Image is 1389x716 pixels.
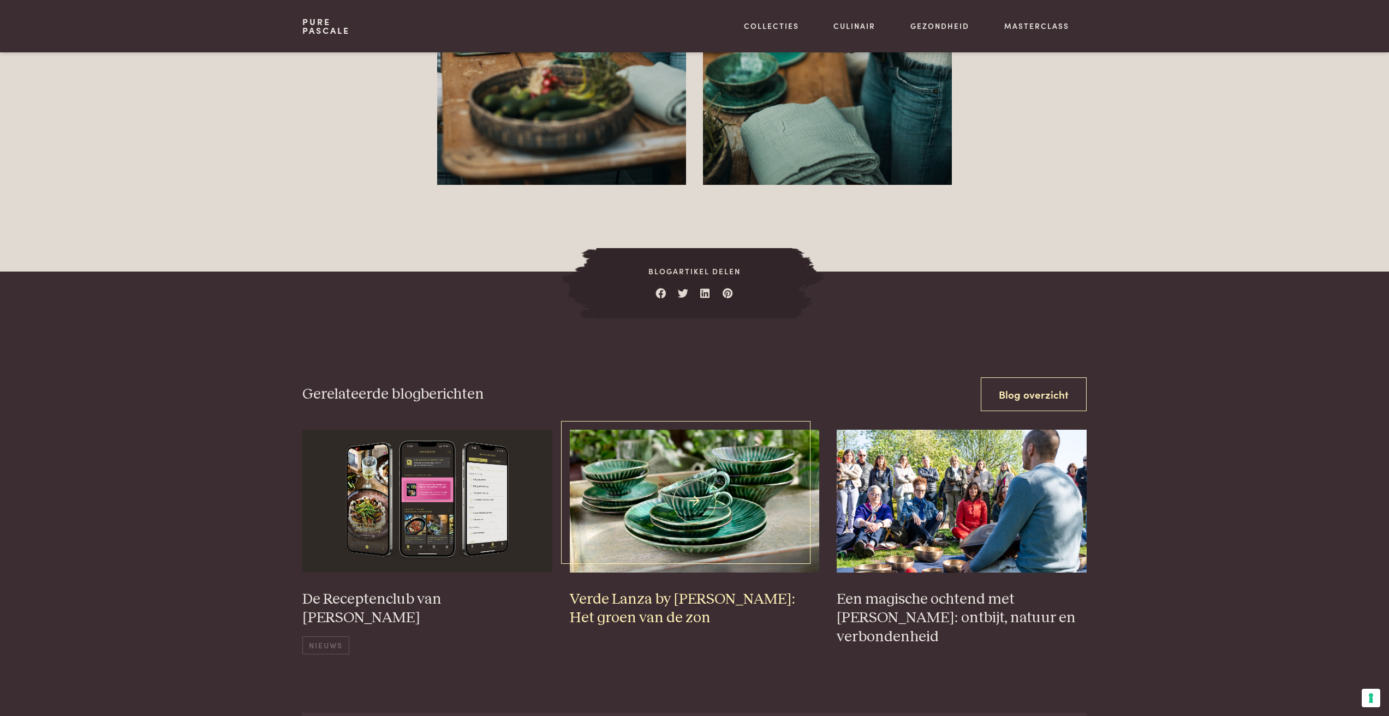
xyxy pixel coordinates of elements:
[597,266,792,277] span: Blogartikel delen
[570,430,820,636] a: Verde Lanza by [PERSON_NAME]: Het groen van de zon
[833,20,875,32] a: Culinair
[1004,20,1069,32] a: Masterclass
[302,590,552,628] h3: De Receptenclub van [PERSON_NAME]
[981,377,1087,412] a: Blog overzicht
[302,430,552,654] a: iPhone 13 Pro Mockup front and side view_small De Receptenclub van [PERSON_NAME] Nieuws
[837,430,1087,572] img: 250421-lannoo-pascale-naessens_0012
[837,590,1087,647] h3: Een magische ochtend met [PERSON_NAME]: ontbijt, natuur en verbondenheid
[910,20,969,32] a: Gezondheid
[302,385,484,404] h3: Gerelateerde blogberichten
[744,20,799,32] a: Collecties
[302,636,349,654] span: Nieuws
[570,590,820,628] h3: Verde Lanza by [PERSON_NAME]: Het groen van de zon
[837,430,1087,655] a: 250421-lannoo-pascale-naessens_0012 Een magische ochtend met [PERSON_NAME]: ontbijt, natuur en ve...
[1362,689,1380,707] button: Uw voorkeuren voor toestemming voor trackingtechnologieën
[302,430,552,572] img: iPhone 13 Pro Mockup front and side view_small
[302,17,350,35] a: PurePascale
